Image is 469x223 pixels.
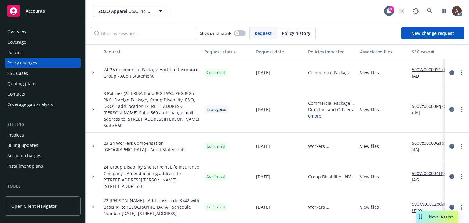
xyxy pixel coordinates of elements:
span: 24-25 Commercial Package Hartford Insurance Group - Audit Statement [104,66,199,79]
div: Billing updates [7,141,38,150]
a: 500Vz000004TP3yIAG [412,170,453,183]
a: SSC Cases [5,68,81,78]
span: Open Client Navigator [11,203,57,209]
div: Request date [256,49,303,55]
a: Coverage gap analysis [5,100,81,109]
span: Show pending only [200,31,232,36]
div: Contacts [7,89,25,99]
a: more [458,69,465,76]
a: View files [360,174,384,180]
div: Toggle Row Expanded [86,133,101,160]
div: Policy changes [7,58,37,68]
div: Toggle Row Expanded [86,59,101,86]
a: circleInformation [448,69,456,76]
input: Filter by keyword... [91,27,196,39]
button: Nova Assist [416,211,458,223]
span: 23-24 Workers Compensation [GEOGRAPHIC_DATA] - Audit Statement [104,140,199,153]
button: Policies impacted [306,44,358,59]
span: [DATE] [256,106,270,113]
a: Invoices [5,130,81,140]
div: Tools [5,183,81,189]
a: circleInformation [448,106,456,113]
span: Directors and Officers [308,106,355,113]
a: more [458,203,465,211]
a: Switch app [438,5,450,17]
a: circleInformation [448,143,456,150]
button: Request [101,44,202,59]
a: Policies [5,48,81,57]
a: Contacts [5,89,81,99]
span: Commercial Package - 25-26 [308,100,355,106]
a: Report a Bug [410,5,422,17]
a: Policy changes [5,58,81,68]
div: Request status [204,49,251,55]
span: Confirmed [207,204,225,210]
div: Associated files [360,49,407,55]
span: [DATE] [256,204,270,210]
a: more [458,143,465,150]
span: Workers' Compensation [308,204,355,210]
div: Billing [5,122,81,128]
div: Coverage [7,37,26,47]
div: Coverage gap analysis [7,100,53,109]
a: circleInformation [448,203,456,211]
a: 6 more [308,113,355,119]
a: Accounts [5,2,81,20]
div: Policies [7,48,23,57]
a: 500Vz00000SC7f7IAD [412,66,453,79]
a: circleInformation [448,173,456,180]
a: Account charges [5,151,81,161]
a: Coverage [5,37,81,47]
a: View files [360,204,384,210]
div: SSC Cases [7,68,28,78]
a: View files [360,69,384,76]
a: View files [360,143,384,149]
div: Invoices [7,130,24,140]
span: Policy history [282,30,311,36]
div: Account charges [7,151,41,161]
span: ZOZO Apparel USA, Inc, fka Start [DATE] [98,8,151,14]
div: Quoting plans [7,79,36,89]
div: SSC case # [412,49,453,55]
div: Installment plans [7,161,43,171]
a: Start snowing [396,5,408,17]
div: Drag to move [416,211,424,223]
a: Installment plans [5,161,81,171]
div: Toggle Row Expanded [86,193,101,221]
span: [DATE] [256,143,270,149]
span: Accounts [26,9,45,13]
a: View files [360,106,384,113]
span: 8 Policies (23 ERISA Bond & 24 WC, PKG & 25 PKG, Foreign Package, Group Disability, E&O, D&O) - a... [104,90,199,129]
button: Request status [202,44,254,59]
a: Search [424,5,436,17]
a: New change request [401,27,464,39]
span: Request [255,30,272,36]
a: Quoting plans [5,79,81,89]
button: SSC case # [409,44,455,59]
div: 99+ [388,6,394,12]
div: Overview [7,27,26,37]
span: 24 Group Disability ShelterPoint Life Insurance Company - Amend mailing address to [STREET_ADDRES... [104,164,199,189]
a: 500Vz00000GabFxIAJ [412,140,453,153]
span: Confirmed [207,70,225,75]
div: Request [104,49,199,55]
a: 500KV00002edzHUYAY [412,201,453,214]
span: New change request [411,30,454,36]
span: 22 [PERSON_NAME] - Add class code 8742 with Basis $1 to [GEOGRAPHIC_DATA], Schedule Number [DATE]... [104,197,199,217]
span: Group Disability - NY DBL/PFL [308,174,355,180]
div: Toggle Row Expanded [86,160,101,193]
a: 500Vz00000Pq7GnIAJ [412,103,453,116]
button: Request date [254,44,306,59]
a: more [458,106,465,113]
span: Confirmed [207,174,225,179]
div: Policies impacted [308,49,355,55]
a: more [458,173,465,180]
span: Confirmed [207,144,225,149]
span: Workers' Compensation [308,143,355,149]
a: Billing updates [5,141,81,150]
span: [DATE] [256,174,270,180]
span: [DATE] [256,69,270,76]
span: In progress [207,107,226,112]
img: photo [452,6,462,16]
div: Toggle Row Expanded [86,86,101,133]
